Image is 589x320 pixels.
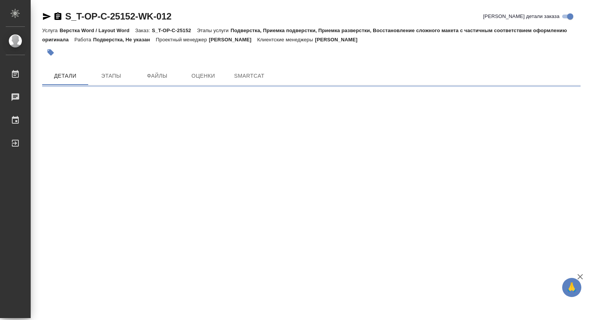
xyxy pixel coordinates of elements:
[562,278,581,297] button: 🙏
[135,28,152,33] p: Заказ:
[185,71,222,81] span: Оценки
[483,13,559,20] span: [PERSON_NAME] детали заказа
[42,28,567,42] p: Подверстка, Приемка подверстки, Приемка разверстки, Восстановление сложного макета с частичным со...
[42,44,59,61] button: Добавить тэг
[47,71,84,81] span: Детали
[59,28,135,33] p: Верстка Word / Layout Word
[257,37,315,42] p: Клиентские менеджеры
[209,37,257,42] p: [PERSON_NAME]
[197,28,230,33] p: Этапы услуги
[152,28,197,33] p: S_T-OP-C-25152
[65,11,171,21] a: S_T-OP-C-25152-WK-012
[139,71,176,81] span: Файлы
[93,37,156,42] p: Подверстка, Не указан
[315,37,363,42] p: [PERSON_NAME]
[53,12,63,21] button: Скопировать ссылку
[42,12,51,21] button: Скопировать ссылку для ЯМессенджера
[156,37,209,42] p: Проектный менеджер
[74,37,93,42] p: Работа
[565,279,578,296] span: 🙏
[42,28,59,33] p: Услуга
[231,71,268,81] span: SmartCat
[93,71,130,81] span: Этапы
